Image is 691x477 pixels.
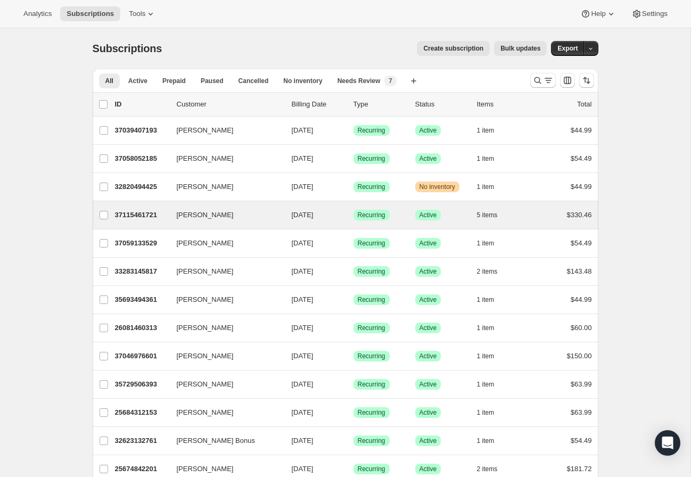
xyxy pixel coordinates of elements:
[177,407,234,418] span: [PERSON_NAME]
[477,405,506,420] button: 1 item
[477,437,495,445] span: 1 item
[177,182,234,192] span: [PERSON_NAME]
[115,377,592,392] div: 35729506393[PERSON_NAME][DATE]SuccessRecurringSuccessActive1 item$63.99
[238,77,269,85] span: Cancelled
[292,211,314,219] span: [DATE]
[170,348,277,365] button: [PERSON_NAME]
[358,183,385,191] span: Recurring
[170,291,277,308] button: [PERSON_NAME]
[560,73,575,88] button: Customize table column order and visibility
[115,323,168,333] p: 26081460313
[353,99,407,110] div: Type
[115,99,592,110] div: IDCustomerBilling DateTypeStatusItemsTotal
[477,126,495,135] span: 1 item
[419,324,437,332] span: Active
[530,73,556,88] button: Search and filter results
[477,320,506,335] button: 1 item
[170,319,277,336] button: [PERSON_NAME]
[415,99,468,110] p: Status
[292,437,314,445] span: [DATE]
[115,210,168,220] p: 37115461721
[201,77,224,85] span: Paused
[358,437,385,445] span: Recurring
[655,430,680,456] div: Open Intercom Messenger
[17,6,58,21] button: Analytics
[579,73,594,88] button: Sort the results
[419,211,437,219] span: Active
[567,211,592,219] span: $330.46
[115,99,168,110] p: ID
[292,465,314,473] span: [DATE]
[419,437,437,445] span: Active
[358,465,385,473] span: Recurring
[115,464,168,474] p: 25674842201
[292,239,314,247] span: [DATE]
[642,10,668,18] span: Settings
[477,211,498,219] span: 5 items
[571,154,592,162] span: $54.49
[358,211,385,219] span: Recurring
[577,99,591,110] p: Total
[115,407,168,418] p: 25684312153
[115,238,168,249] p: 37059133529
[567,352,592,360] span: $150.00
[358,324,385,332] span: Recurring
[567,267,592,275] span: $143.48
[419,126,437,135] span: Active
[177,379,234,390] span: [PERSON_NAME]
[419,267,437,276] span: Active
[115,208,592,223] div: 37115461721[PERSON_NAME][DATE]SuccessRecurringSuccessActive5 items$330.46
[283,77,322,85] span: No inventory
[115,405,592,420] div: 25684312153[PERSON_NAME][DATE]SuccessRecurringSuccessActive1 item$63.99
[60,6,120,21] button: Subscriptions
[115,435,168,446] p: 32623132761
[358,380,385,389] span: Recurring
[358,408,385,417] span: Recurring
[292,126,314,134] span: [DATE]
[115,125,168,136] p: 37039407193
[177,125,234,136] span: [PERSON_NAME]
[115,182,168,192] p: 32820494425
[477,465,498,473] span: 2 items
[477,433,506,448] button: 1 item
[115,123,592,138] div: 37039407193[PERSON_NAME][DATE]SuccessRecurringSuccessActive1 item$44.99
[389,77,392,85] span: 7
[477,179,506,194] button: 1 item
[358,154,385,163] span: Recurring
[423,44,483,53] span: Create subscription
[115,433,592,448] div: 32623132761[PERSON_NAME] Bonus[DATE]SuccessRecurringSuccessActive1 item$54.49
[115,320,592,335] div: 26081460313[PERSON_NAME][DATE]SuccessRecurringSuccessActive1 item$60.00
[591,10,605,18] span: Help
[292,154,314,162] span: [DATE]
[477,239,495,248] span: 1 item
[129,10,145,18] span: Tools
[477,99,530,110] div: Items
[115,264,592,279] div: 33283145817[PERSON_NAME][DATE]SuccessRecurringSuccessActive2 items$143.48
[417,41,490,56] button: Create subscription
[477,236,506,251] button: 1 item
[177,210,234,220] span: [PERSON_NAME]
[115,292,592,307] div: 35693494361[PERSON_NAME][DATE]SuccessRecurringSuccessActive1 item$44.99
[477,151,506,166] button: 1 item
[358,239,385,248] span: Recurring
[115,462,592,476] div: 25674842201[PERSON_NAME][DATE]SuccessRecurringSuccessActive2 items$181.72
[338,77,381,85] span: Needs Review
[571,408,592,416] span: $63.99
[292,380,314,388] span: [DATE]
[419,295,437,304] span: Active
[67,10,114,18] span: Subscriptions
[177,153,234,164] span: [PERSON_NAME]
[419,408,437,417] span: Active
[177,323,234,333] span: [PERSON_NAME]
[477,380,495,389] span: 1 item
[477,123,506,138] button: 1 item
[477,267,498,276] span: 2 items
[170,263,277,280] button: [PERSON_NAME]
[177,294,234,305] span: [PERSON_NAME]
[477,352,495,360] span: 1 item
[477,377,506,392] button: 1 item
[177,99,283,110] p: Customer
[122,6,162,21] button: Tools
[571,380,592,388] span: $63.99
[115,236,592,251] div: 37059133529[PERSON_NAME][DATE]SuccessRecurringSuccessActive1 item$54.49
